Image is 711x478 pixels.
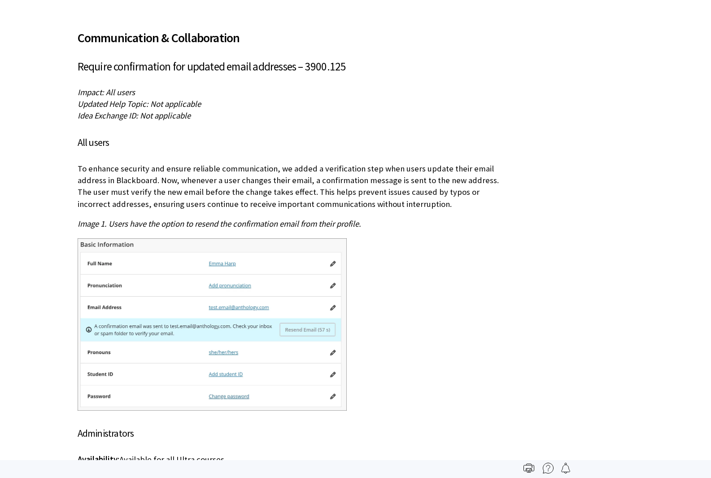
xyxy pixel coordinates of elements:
[560,463,571,474] img: Follow this page
[543,463,554,474] img: More help
[78,238,347,411] img: The Basic Information section of the Profile page, featuring a message beneath the email address ...
[78,18,501,47] h2: Communication & Collaboration
[78,163,501,210] p: To enhance security and ensure reliable communication, we added a verification step when users up...
[78,219,361,229] span: Image 1. Users have the option to resend the confirmation email from their profile.
[78,454,501,465] p: Available for all Ultra courses.
[78,110,191,121] span: Idea Exchange ID: Not applicable
[78,454,119,465] span: Availability:
[78,135,501,150] h4: All users
[78,87,135,97] span: Impact: All users
[78,58,501,75] h3: Require confirmation for updated email addresses – 3900.125
[78,99,201,109] span: Updated Help Topic: Not applicable
[523,463,534,474] img: Print
[78,426,501,441] h4: Administrators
